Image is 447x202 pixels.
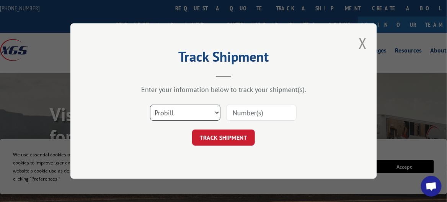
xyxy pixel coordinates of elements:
[109,85,338,94] div: Enter your information below to track your shipment(s).
[226,105,297,121] input: Number(s)
[192,130,255,146] button: TRACK SHIPMENT
[421,176,442,197] a: Open chat
[359,33,367,53] button: Close modal
[109,51,338,66] h2: Track Shipment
